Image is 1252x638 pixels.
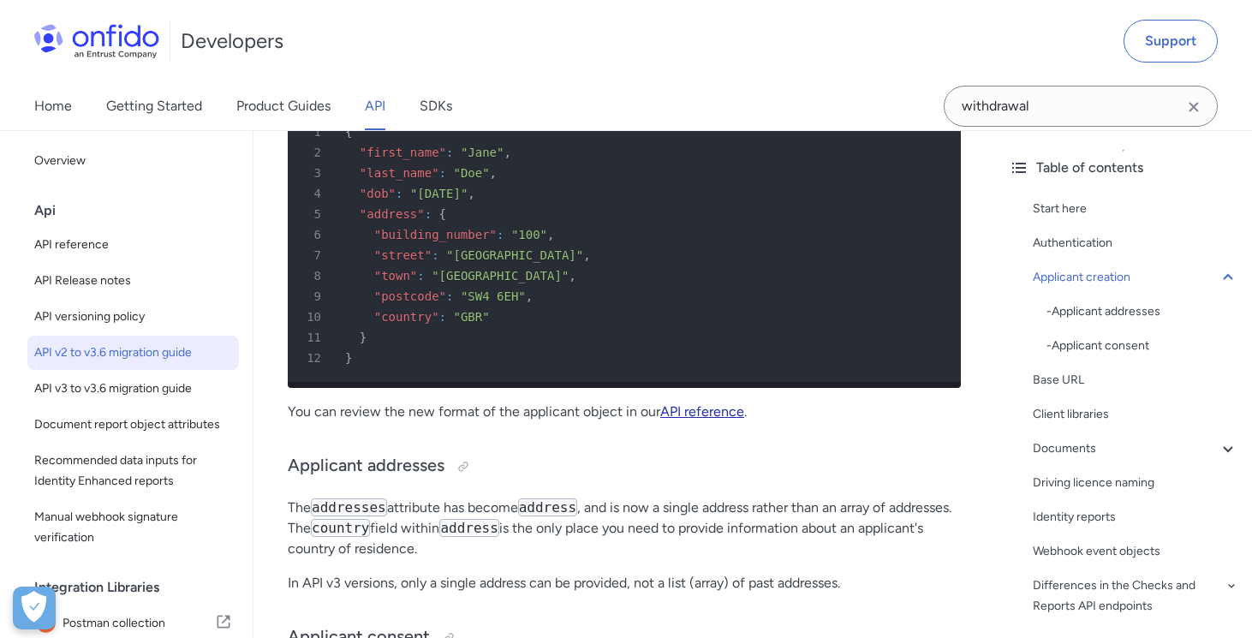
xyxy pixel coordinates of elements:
a: Authentication [1033,233,1238,253]
span: , [569,269,575,283]
code: addresses [311,498,387,516]
span: "[DATE]" [410,187,468,200]
a: API Release notes [27,264,239,298]
code: address [439,519,498,537]
span: { [439,207,446,221]
button: Open Preferences [13,587,56,629]
svg: Clear search field button [1183,97,1204,117]
span: "Jane" [461,146,504,159]
span: API v2 to v3.6 migration guide [34,343,232,363]
span: "GBR" [453,310,489,324]
div: Integration Libraries [34,570,246,605]
span: 5 [295,204,333,224]
a: API reference [660,403,744,420]
span: : [417,269,424,283]
span: "address" [360,207,425,221]
span: API reference [34,235,232,255]
span: , [504,146,510,159]
a: Driving licence naming [1033,473,1238,493]
span: 6 [295,224,333,245]
span: Document report object attributes [34,414,232,435]
a: Client libraries [1033,404,1238,425]
span: Recommended data inputs for Identity Enhanced reports [34,450,232,492]
span: "first_name" [360,146,446,159]
p: The attribute has become , and is now a single address rather than an array of addresses. The fie... [288,498,961,559]
a: -Applicant consent [1046,336,1238,356]
p: In API v3 versions, only a single address can be provided, not a list (array) of past addresses. [288,573,961,593]
span: 7 [295,245,333,265]
span: Overview [34,151,232,171]
a: Recommended data inputs for Identity Enhanced reports [27,444,239,498]
a: Manual webhook signature verification [27,500,239,555]
a: Support [1124,20,1218,63]
span: "dob" [360,187,396,200]
span: "town" [374,269,418,283]
input: Onfido search input field [944,86,1218,127]
a: Differences in the Checks and Reports API endpoints [1033,575,1238,617]
a: Product Guides [236,82,331,130]
span: : [446,289,453,303]
span: "Doe" [453,166,489,180]
a: API reference [27,228,239,262]
span: : [425,207,432,221]
a: Overview [27,144,239,178]
code: country [311,519,370,537]
div: Documents [1033,438,1238,459]
span: 8 [295,265,333,286]
span: : [446,146,453,159]
span: : [497,228,504,241]
span: Postman collection [63,611,215,635]
div: - Applicant consent [1046,336,1238,356]
div: Api [34,194,246,228]
span: "SW4 6EH" [461,289,526,303]
code: address [518,498,577,516]
span: { [345,125,352,139]
a: Identity reports [1033,507,1238,528]
span: "postcode" [374,289,446,303]
a: Home [34,82,72,130]
span: } [360,331,367,344]
div: Cookie Preferences [13,587,56,629]
span: , [583,248,590,262]
span: , [468,187,474,200]
span: API Release notes [34,271,232,291]
a: Start here [1033,199,1238,219]
a: API [365,82,385,130]
span: 10 [295,307,333,327]
span: "100" [511,228,547,241]
span: 2 [295,142,333,163]
a: API versioning policy [27,300,239,334]
span: "country" [374,310,439,324]
span: "street" [374,248,432,262]
span: , [526,289,533,303]
span: : [396,187,402,200]
span: , [547,228,554,241]
a: API v3 to v3.6 migration guide [27,372,239,406]
a: Applicant creation [1033,267,1238,288]
span: : [432,248,438,262]
span: "[GEOGRAPHIC_DATA]" [446,248,583,262]
span: 9 [295,286,333,307]
a: Getting Started [106,82,202,130]
span: "last_name" [360,166,439,180]
span: Manual webhook signature verification [34,507,232,548]
a: Webhook event objects [1033,541,1238,562]
a: SDKs [420,82,452,130]
div: - Applicant addresses [1046,301,1238,322]
span: 4 [295,183,333,204]
a: Base URL [1033,370,1238,391]
span: , [490,166,497,180]
span: } [345,351,352,365]
h3: Applicant addresses [288,453,961,480]
a: API v2 to v3.6 migration guide [27,336,239,370]
p: You can review the new format of the applicant object in our . [288,402,961,422]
